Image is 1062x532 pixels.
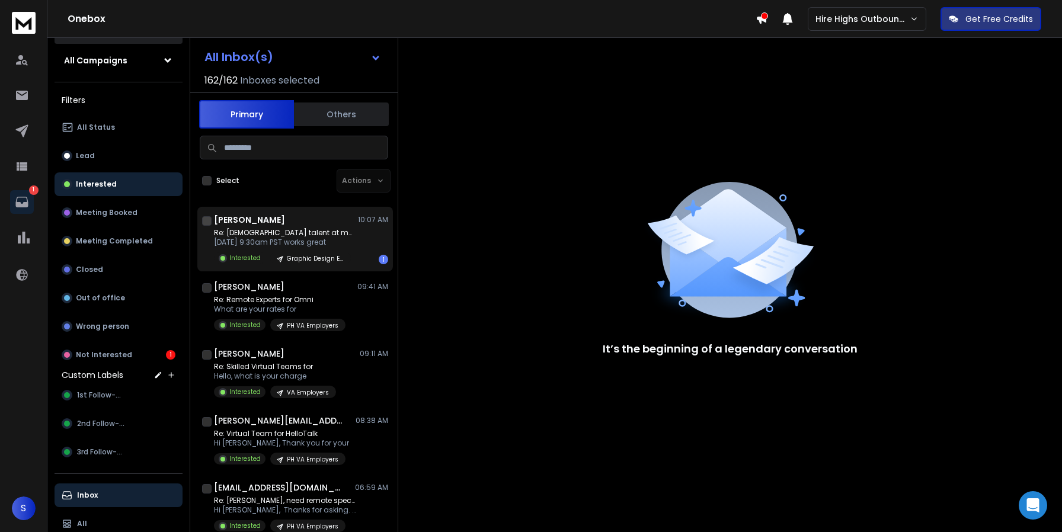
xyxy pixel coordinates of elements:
[76,265,103,274] p: Closed
[76,322,129,331] p: Wrong person
[55,116,183,139] button: All Status
[77,519,87,528] p: All
[240,73,319,88] h3: Inboxes selected
[55,315,183,338] button: Wrong person
[76,350,132,360] p: Not Interested
[214,496,356,505] p: Re: [PERSON_NAME], need remote specialists?
[55,201,183,225] button: Meeting Booked
[55,144,183,168] button: Lead
[965,13,1033,25] p: Get Free Credits
[76,293,125,303] p: Out of office
[214,362,336,371] p: Re: Skilled Virtual Teams for
[55,229,183,253] button: Meeting Completed
[229,321,261,329] p: Interested
[287,522,338,531] p: PH VA Employers
[77,123,115,132] p: All Status
[214,482,344,493] h1: [EMAIL_ADDRESS][DOMAIN_NAME]
[204,73,238,88] span: 162 / 162
[55,92,183,108] h3: Filters
[55,412,183,435] button: 2nd Follow-up
[55,49,183,72] button: All Campaigns
[287,254,344,263] p: Graphic Design Employers
[358,215,388,225] p: 10:07 AM
[29,185,39,195] p: 1
[214,305,346,314] p: What are your rates for
[12,496,36,520] button: S
[166,350,175,360] div: 1
[76,236,153,246] p: Meeting Completed
[62,369,123,381] h3: Custom Labels
[55,172,183,196] button: Interested
[55,286,183,310] button: Out of office
[55,383,183,407] button: 1st Follow-up
[214,295,346,305] p: Re: Remote Experts for Omni
[214,371,336,381] p: Hello, what is your charge
[229,454,261,463] p: Interested
[941,7,1041,31] button: Get Free Credits
[214,505,356,515] p: Hi [PERSON_NAME], Thanks for asking. Our
[603,341,858,357] p: It’s the beginning of a legendary conversation
[287,455,338,464] p: PH VA Employers
[64,55,127,66] h1: All Campaigns
[55,440,183,464] button: 3rd Follow-up
[1019,491,1047,520] div: Open Intercom Messenger
[77,447,126,457] span: 3rd Follow-up
[214,438,349,448] p: Hi [PERSON_NAME], Thank you for your
[76,208,137,217] p: Meeting Booked
[199,100,294,129] button: Primary
[10,190,34,214] a: 1
[55,343,183,367] button: Not Interested1
[214,228,356,238] p: Re: [DEMOGRAPHIC_DATA] talent at mobilads?
[12,12,36,34] img: logo
[815,13,910,25] p: Hire Highs Outbound Engine
[77,491,98,500] p: Inbox
[355,483,388,492] p: 06:59 AM
[55,258,183,281] button: Closed
[76,151,95,161] p: Lead
[76,180,117,189] p: Interested
[77,390,125,400] span: 1st Follow-up
[357,282,388,291] p: 09:41 AM
[55,483,183,507] button: Inbox
[287,388,329,397] p: VA Employers
[214,281,284,293] h1: [PERSON_NAME]
[229,254,261,262] p: Interested
[216,176,239,185] label: Select
[68,12,756,26] h1: Onebox
[77,419,128,428] span: 2nd Follow-up
[214,214,285,226] h1: [PERSON_NAME]
[229,387,261,396] p: Interested
[204,51,273,63] h1: All Inbox(s)
[214,429,349,438] p: Re: Virtual Team for HelloTalk
[287,321,338,330] p: PH VA Employers
[214,348,284,360] h1: [PERSON_NAME]
[360,349,388,358] p: 09:11 AM
[356,416,388,425] p: 08:38 AM
[214,415,344,427] h1: [PERSON_NAME][EMAIL_ADDRESS][DOMAIN_NAME] +1
[294,101,389,127] button: Others
[379,255,388,264] div: 1
[195,45,391,69] button: All Inbox(s)
[214,238,356,247] p: [DATE] 9:30am PST works great
[229,521,261,530] p: Interested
